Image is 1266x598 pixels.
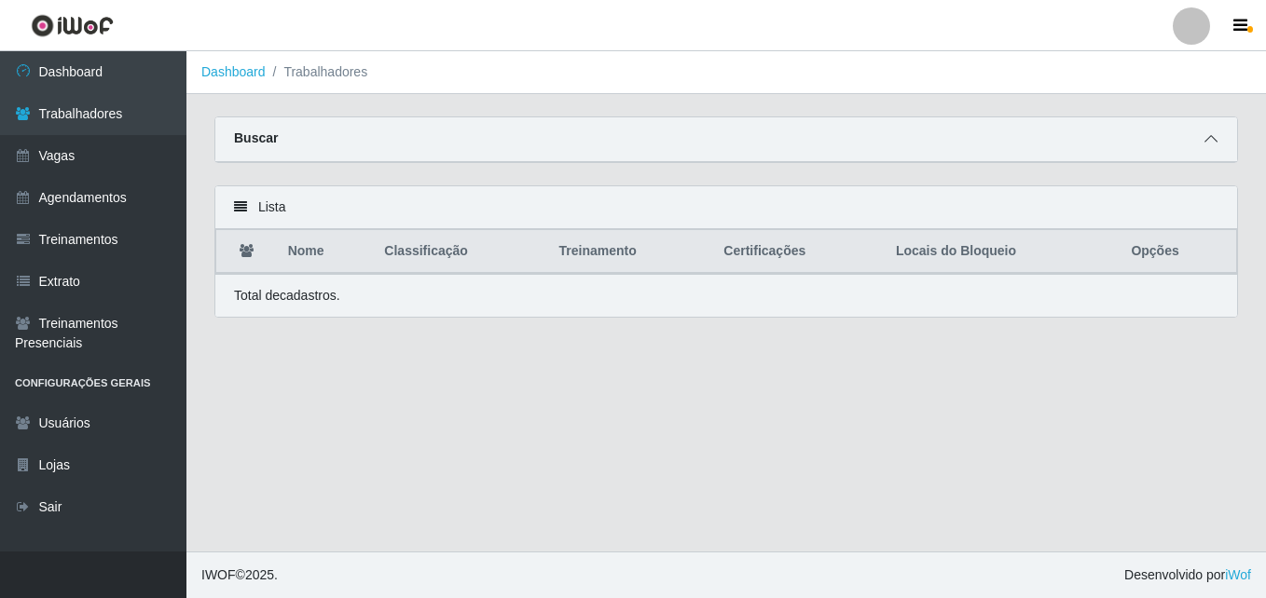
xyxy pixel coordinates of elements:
th: Classificação [373,230,547,274]
span: Desenvolvido por [1124,565,1251,585]
a: Dashboard [201,64,266,79]
img: CoreUI Logo [31,14,114,37]
div: Lista [215,186,1237,229]
p: Total de cadastros. [234,286,340,306]
th: Locais do Bloqueio [885,230,1120,274]
th: Nome [277,230,374,274]
th: Opções [1120,230,1236,274]
span: © 2025 . [201,565,278,585]
strong: Buscar [234,130,278,145]
span: IWOF [201,567,236,582]
th: Treinamento [547,230,712,274]
th: Certificações [712,230,885,274]
a: iWof [1225,567,1251,582]
nav: breadcrumb [186,51,1266,94]
li: Trabalhadores [266,62,368,82]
